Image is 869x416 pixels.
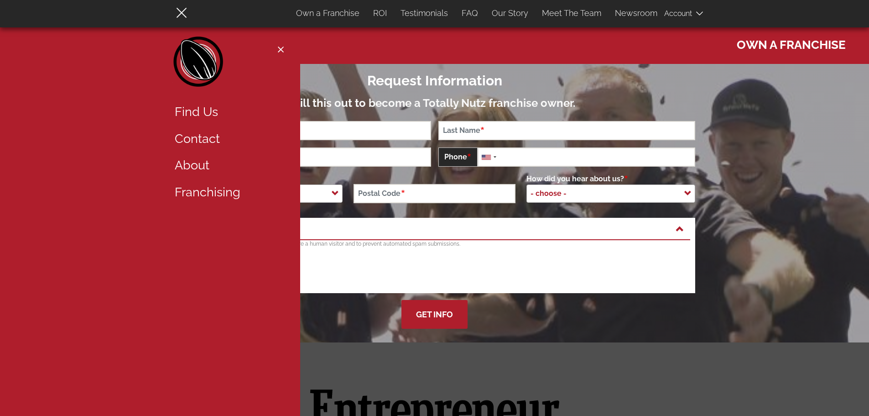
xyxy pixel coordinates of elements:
[438,147,478,167] span: Phone
[737,33,846,53] span: Own a Franchise
[438,121,696,140] input: Last Name
[526,184,695,203] span: - choose -
[174,73,695,88] h2: Request Information
[401,300,468,329] button: Get Info
[179,240,690,248] p: This question is for testing whether or not you are a human visitor and to prevent automated spam...
[168,126,286,153] a: Contact
[354,184,515,203] input: Postal Code
[289,4,366,23] a: Own a Franchise
[174,97,695,109] h3: Fill this out to become a Totally Nutz franchise owner.
[168,179,286,206] a: Franchising
[478,147,696,167] input: +1 201-555-0123
[174,147,431,167] input: Email
[535,4,608,23] a: Meet The Team
[526,174,629,183] span: How did you hear about us?
[174,121,431,140] input: First Name
[366,4,394,23] a: ROI
[168,152,286,179] a: About
[527,184,576,203] span: - choose -
[485,4,535,23] a: Our Story
[478,148,499,166] div: United States: +1
[394,4,455,23] a: Testimonials
[168,99,286,126] a: Find Us
[455,4,485,23] a: FAQ
[172,37,225,91] a: Home
[186,223,683,235] a: CAPTCHA
[608,4,664,23] a: Newsroom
